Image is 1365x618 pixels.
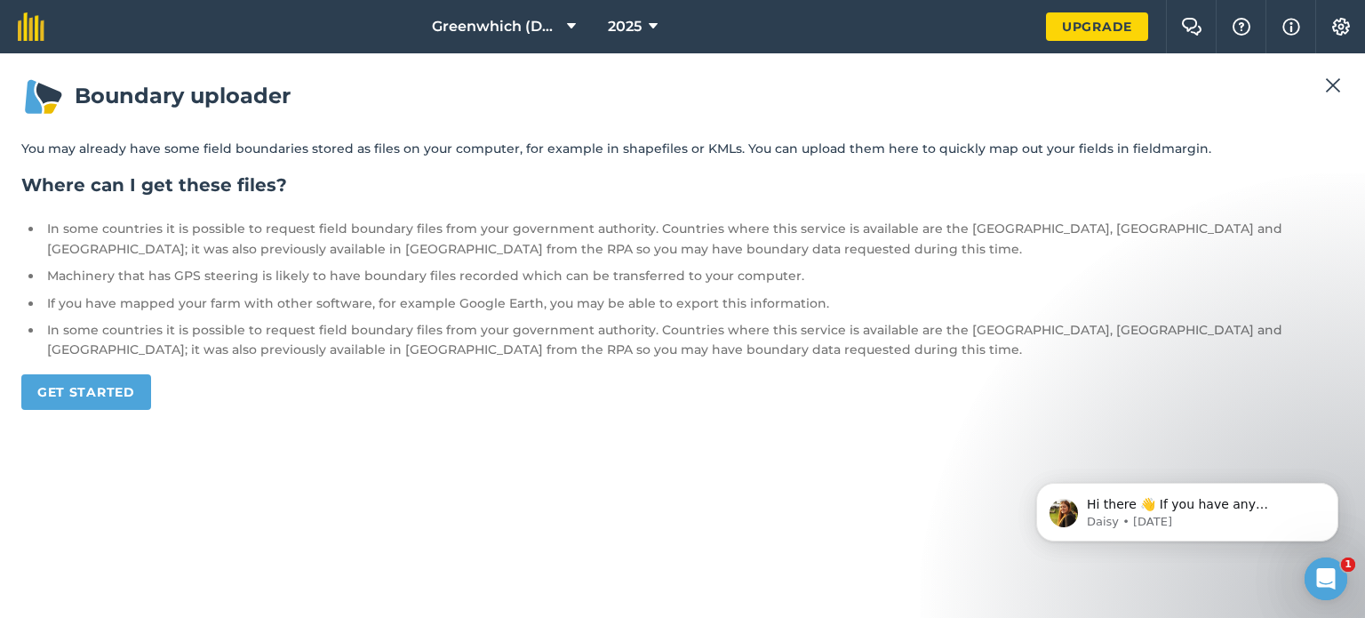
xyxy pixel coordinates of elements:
[1046,12,1148,41] a: Upgrade
[1181,18,1202,36] img: Two speech bubbles overlapping with the left bubble in the forefront
[21,374,151,410] a: Get started
[40,53,68,82] img: Profile image for Daisy
[608,16,642,37] span: 2025
[432,16,560,37] span: Greenwhich (DDD Ventures)
[1282,16,1300,37] img: svg+xml;base64,PHN2ZyB4bWxucz0iaHR0cDovL3d3dy53My5vcmcvMjAwMC9zdmciIHdpZHRoPSIxNyIgaGVpZ2h0PSIxNy...
[1325,75,1341,96] img: svg+xml;base64,PHN2ZyB4bWxucz0iaHR0cDovL3d3dy53My5vcmcvMjAwMC9zdmciIHdpZHRoPSIyMiIgaGVpZ2h0PSIzMC...
[77,51,307,68] p: Hi there 👋 If you have any questions about our pricing or which plan is right for you, I’m here t...
[43,219,1344,259] li: In some countries it is possible to request field boundary files from your government authority. ...
[1231,18,1252,36] img: A question mark icon
[1305,558,1347,600] iframe: Intercom live chat
[1010,445,1365,570] iframe: Intercom notifications message
[21,139,1344,158] p: You may already have some field boundaries stored as files on your computer, for example in shape...
[27,37,329,96] div: message notification from Daisy, 5d ago. Hi there 👋 If you have any questions about our pricing o...
[43,320,1344,360] li: In some countries it is possible to request field boundary files from your government authority. ...
[77,68,307,84] p: Message from Daisy, sent 5d ago
[1341,558,1355,572] span: 1
[21,75,1344,117] h1: Boundary uploader
[21,173,1344,197] h2: Where can I get these files?
[43,266,1344,285] li: Machinery that has GPS steering is likely to have boundary files recorded which can be transferre...
[18,12,44,41] img: fieldmargin Logo
[43,293,1344,313] li: If you have mapped your farm with other software, for example Google Earth, you may be able to ex...
[1330,18,1352,36] img: A cog icon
